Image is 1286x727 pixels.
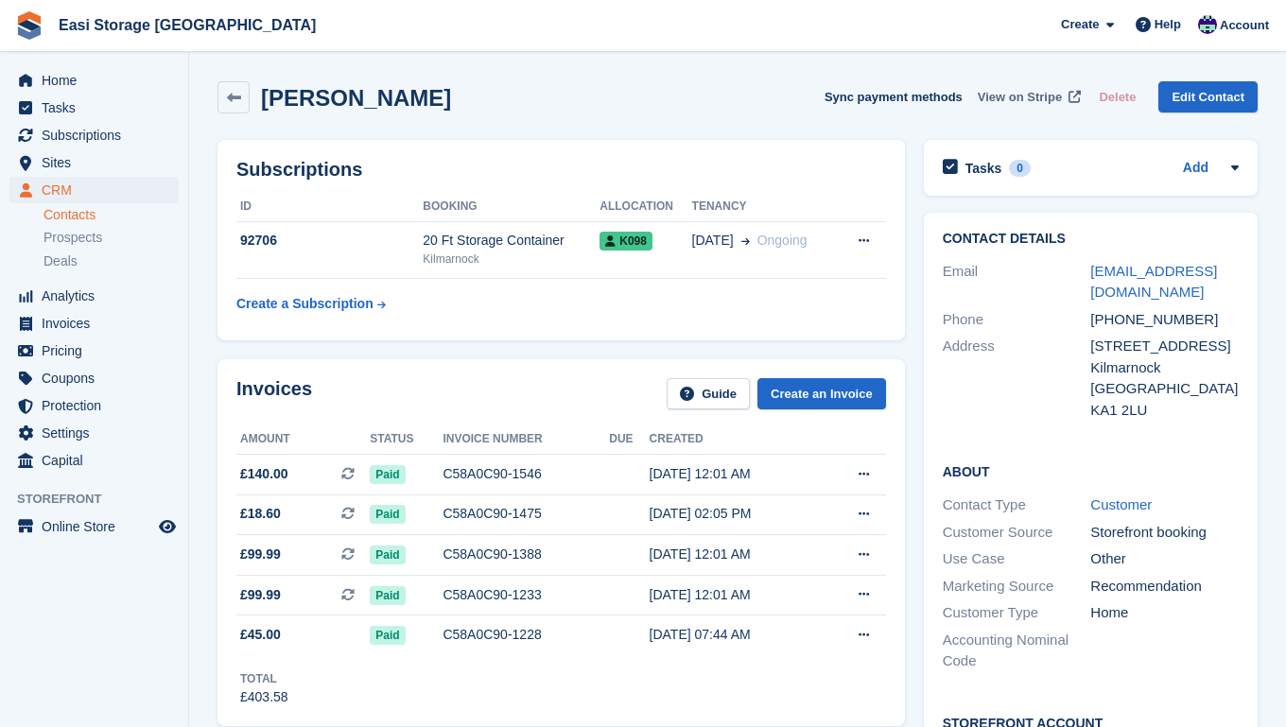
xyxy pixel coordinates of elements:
[240,687,288,707] div: £403.58
[42,122,155,148] span: Subscriptions
[236,286,386,321] a: Create a Subscription
[970,81,1085,113] a: View on Stripe
[236,192,423,222] th: ID
[443,585,609,605] div: C58A0C90-1233
[1090,378,1239,400] div: [GEOGRAPHIC_DATA]
[9,122,179,148] a: menu
[1090,496,1152,512] a: Customer
[1155,15,1181,34] span: Help
[240,585,281,605] span: £99.99
[1090,263,1217,301] a: [EMAIL_ADDRESS][DOMAIN_NAME]
[1090,576,1239,597] div: Recommendation
[9,420,179,446] a: menu
[370,424,443,455] th: Status
[9,513,179,540] a: menu
[1091,81,1143,113] button: Delete
[9,67,179,94] a: menu
[1090,400,1239,422] div: KA1 2LU
[1158,81,1258,113] a: Edit Contact
[757,378,886,409] a: Create an Invoice
[943,232,1239,247] h2: Contact Details
[42,67,155,94] span: Home
[17,490,188,509] span: Storefront
[42,392,155,419] span: Protection
[42,338,155,364] span: Pricing
[1009,160,1031,177] div: 0
[943,630,1091,672] div: Accounting Nominal Code
[9,310,179,337] a: menu
[443,504,609,524] div: C58A0C90-1475
[978,88,1062,107] span: View on Stripe
[943,336,1091,421] div: Address
[1183,158,1208,180] a: Add
[236,231,423,251] div: 92706
[240,625,281,645] span: £45.00
[943,494,1091,516] div: Contact Type
[600,192,691,222] th: Allocation
[51,9,323,41] a: Easi Storage [GEOGRAPHIC_DATA]
[240,464,288,484] span: £140.00
[9,95,179,121] a: menu
[650,504,820,524] div: [DATE] 02:05 PM
[236,424,370,455] th: Amount
[261,85,451,111] h2: [PERSON_NAME]
[1090,357,1239,379] div: Kilmarnock
[42,310,155,337] span: Invoices
[943,602,1091,624] div: Customer Type
[443,545,609,564] div: C58A0C90-1388
[43,206,179,224] a: Contacts
[443,625,609,645] div: C58A0C90-1228
[240,504,281,524] span: £18.60
[9,177,179,203] a: menu
[236,378,312,409] h2: Invoices
[156,515,179,538] a: Preview store
[943,261,1091,303] div: Email
[943,522,1091,544] div: Customer Source
[943,461,1239,480] h2: About
[650,424,820,455] th: Created
[609,424,649,455] th: Due
[9,447,179,474] a: menu
[423,192,600,222] th: Booking
[692,192,837,222] th: Tenancy
[9,365,179,391] a: menu
[240,545,281,564] span: £99.99
[370,545,405,564] span: Paid
[1090,309,1239,331] div: [PHONE_NUMBER]
[1090,548,1239,570] div: Other
[42,447,155,474] span: Capital
[42,513,155,540] span: Online Store
[42,365,155,391] span: Coupons
[9,338,179,364] a: menu
[42,177,155,203] span: CRM
[240,670,288,687] div: Total
[42,420,155,446] span: Settings
[443,424,609,455] th: Invoice number
[757,233,808,248] span: Ongoing
[43,252,78,270] span: Deals
[1090,522,1239,544] div: Storefront booking
[15,11,43,40] img: stora-icon-8386f47178a22dfd0bd8f6a31ec36ba5ce8667c1dd55bd0f319d3a0aa187defe.svg
[9,392,179,419] a: menu
[42,283,155,309] span: Analytics
[1090,336,1239,357] div: [STREET_ADDRESS]
[650,464,820,484] div: [DATE] 12:01 AM
[42,149,155,176] span: Sites
[9,283,179,309] a: menu
[443,464,609,484] div: C58A0C90-1546
[692,231,734,251] span: [DATE]
[650,625,820,645] div: [DATE] 07:44 AM
[43,228,179,248] a: Prospects
[1090,602,1239,624] div: Home
[370,586,405,605] span: Paid
[600,232,652,251] span: K098
[650,545,820,564] div: [DATE] 12:01 AM
[42,95,155,121] span: Tasks
[965,160,1002,177] h2: Tasks
[43,251,179,271] a: Deals
[943,548,1091,570] div: Use Case
[370,465,405,484] span: Paid
[423,231,600,251] div: 20 Ft Storage Container
[236,294,374,314] div: Create a Subscription
[667,378,750,409] a: Guide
